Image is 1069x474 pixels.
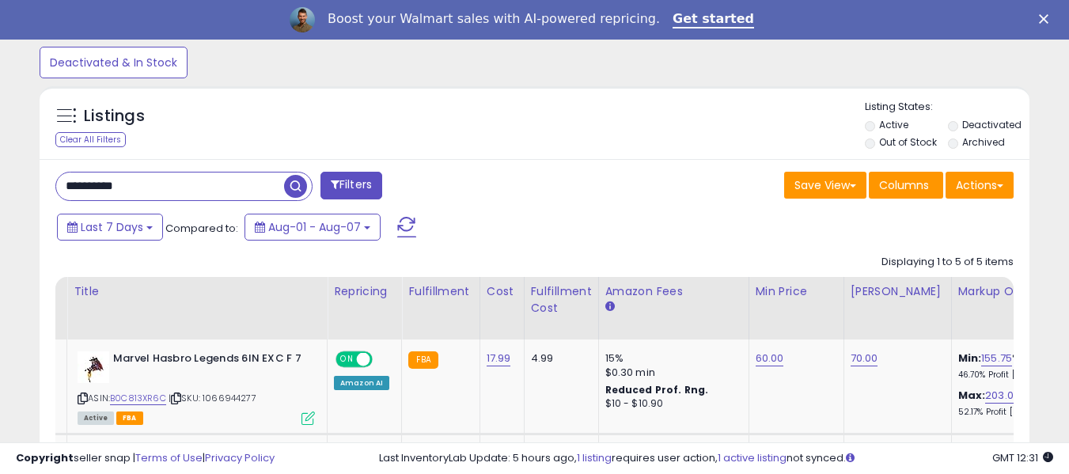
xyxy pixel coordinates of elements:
[74,283,320,300] div: Title
[40,47,188,78] button: Deactivated & In Stock
[334,376,389,390] div: Amazon AI
[78,351,109,383] img: 41nLBg4mrgL._SL40_.jpg
[16,451,275,466] div: seller snap | |
[165,221,238,236] span: Compared to:
[605,283,742,300] div: Amazon Fees
[78,411,114,425] span: All listings currently available for purchase on Amazon
[531,351,586,366] div: 4.99
[756,351,784,366] a: 60.00
[981,351,1012,366] a: 155.75
[605,397,737,411] div: $10 - $10.90
[113,351,305,370] b: Marvel Hasbro Legends 6IN EXC F 7
[879,135,937,149] label: Out of Stock
[379,451,1053,466] div: Last InventoryLab Update: 5 hours ago, requires user action, not synced.
[245,214,381,241] button: Aug-01 - Aug-07
[81,219,143,235] span: Last 7 Days
[756,283,837,300] div: Min Price
[531,283,592,317] div: Fulfillment Cost
[879,118,908,131] label: Active
[370,353,396,366] span: OFF
[320,172,382,199] button: Filters
[577,450,612,465] a: 1 listing
[205,450,275,465] a: Privacy Policy
[408,283,472,300] div: Fulfillment
[985,388,1020,404] a: 203.00
[116,411,143,425] span: FBA
[881,255,1014,270] div: Displaying 1 to 5 of 5 items
[1039,14,1055,24] div: Close
[992,450,1053,465] span: 2025-08-16 12:31 GMT
[605,383,709,396] b: Reduced Prof. Rng.
[851,283,945,300] div: [PERSON_NAME]
[605,366,737,380] div: $0.30 min
[962,118,1022,131] label: Deactivated
[962,135,1005,149] label: Archived
[135,450,203,465] a: Terms of Use
[84,105,145,127] h5: Listings
[328,11,660,27] div: Boost your Walmart sales with AI-powered repricing.
[958,388,986,403] b: Max:
[57,214,163,241] button: Last 7 Days
[851,351,878,366] a: 70.00
[169,392,256,404] span: | SKU: 1066944277
[605,351,737,366] div: 15%
[290,7,315,32] img: Profile image for Adrian
[946,172,1014,199] button: Actions
[605,300,615,314] small: Amazon Fees.
[408,351,438,369] small: FBA
[55,132,126,147] div: Clear All Filters
[334,283,395,300] div: Repricing
[268,219,361,235] span: Aug-01 - Aug-07
[487,283,517,300] div: Cost
[784,172,866,199] button: Save View
[16,450,74,465] strong: Copyright
[78,351,315,423] div: ASIN:
[869,172,943,199] button: Columns
[337,353,357,366] span: ON
[718,450,787,465] a: 1 active listing
[487,351,511,366] a: 17.99
[110,392,166,405] a: B0C813XR6C
[673,11,754,28] a: Get started
[958,351,982,366] b: Min:
[865,100,1029,115] p: Listing States:
[879,177,929,193] span: Columns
